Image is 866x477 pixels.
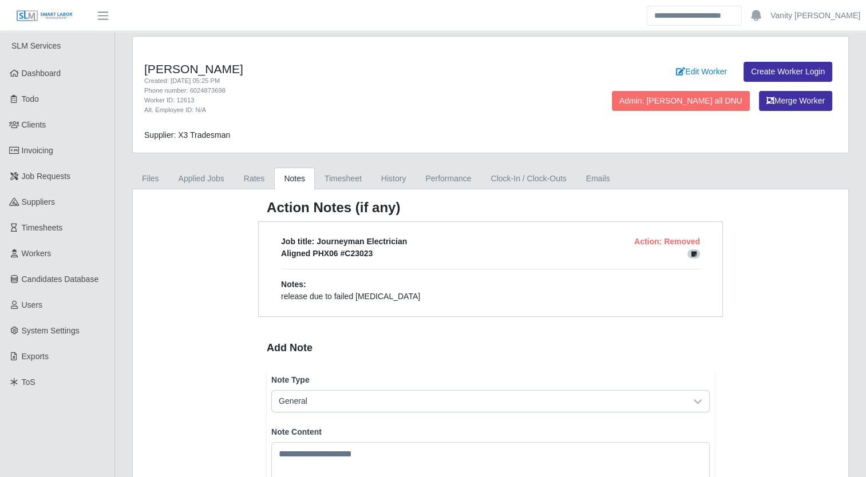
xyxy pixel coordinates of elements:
[22,120,46,129] span: Clients
[169,168,234,190] a: Applied Jobs
[274,168,315,190] a: Notes
[759,91,832,111] button: Merge Worker
[144,76,541,86] div: Created: [DATE] 05:25 PM
[234,168,275,190] a: Rates
[22,146,53,155] span: Invoicing
[22,69,61,78] span: Dashboard
[144,130,230,140] span: Supplier: X3 Tradesman
[144,96,541,105] div: Worker ID: 12613
[576,168,620,190] a: Emails
[612,91,750,111] button: Admin: [PERSON_NAME] all DNU
[16,10,73,22] img: SLM Logo
[687,249,700,258] a: Edit Note
[22,352,49,361] span: Exports
[315,168,371,190] a: Timesheet
[22,249,52,258] span: Workers
[144,105,541,115] div: Alt. Employee ID: N/A
[281,249,373,258] span: Aligned PHX06 #C23023
[634,237,700,246] span: Action: Removed
[271,426,710,438] label: Note Content
[132,168,169,190] a: Files
[669,62,734,82] a: Edit Worker
[770,10,860,22] a: Vanity [PERSON_NAME]
[22,377,35,387] span: ToS
[744,62,832,82] a: Create Worker Login
[481,168,576,190] a: Clock-In / Clock-Outs
[144,62,541,76] h4: [PERSON_NAME]
[267,198,714,217] h3: Action Notes (if any)
[272,391,686,412] span: General
[647,6,742,26] input: Search
[281,280,306,289] span: Notes:
[22,172,71,181] span: Job Requests
[11,41,61,50] span: SLM Services
[371,168,416,190] a: History
[271,374,710,385] label: Note Type
[22,223,63,232] span: Timesheets
[22,197,55,206] span: Suppliers
[267,340,714,356] h2: Add Note
[22,326,80,335] span: System Settings
[416,168,481,190] a: Performance
[22,300,43,309] span: Users
[281,291,700,303] p: release due to failed [MEDICAL_DATA]
[144,86,541,96] div: Phone number: 6024873698
[22,94,39,104] span: Todo
[22,275,99,284] span: Candidates Database
[281,237,407,246] span: Job title: Journeyman Electrician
